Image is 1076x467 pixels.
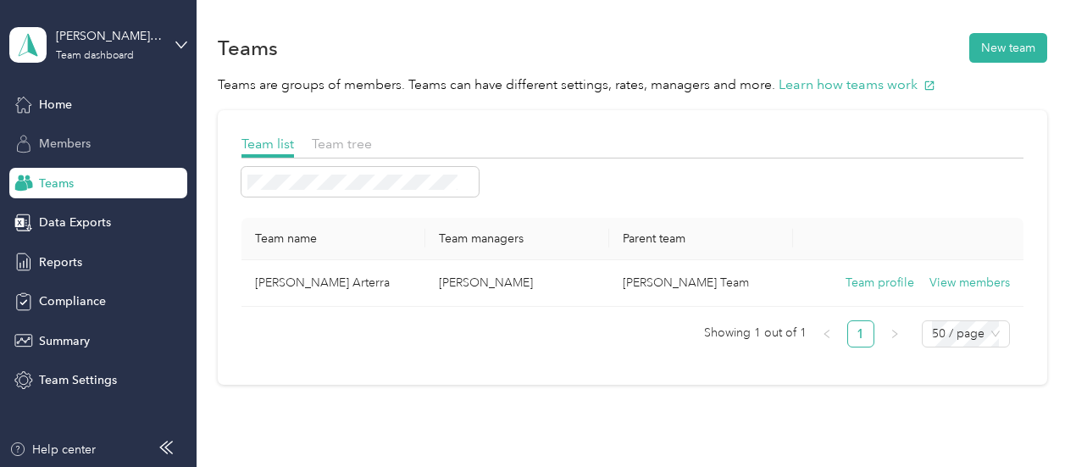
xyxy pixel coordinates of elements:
span: Summary [39,332,90,350]
li: 1 [847,320,874,347]
h1: Teams [218,39,278,57]
span: Teams [39,175,74,192]
span: Reports [39,253,82,271]
span: Members [39,135,91,153]
button: Help center [9,441,96,459]
button: Learn how teams work [779,75,935,96]
li: Previous Page [813,320,840,347]
p: Teams are groups of members. Teams can have different settings, rates, managers and more. [218,75,1047,96]
td: Julia Schumacher Arterra [241,260,425,307]
span: Team tree [312,136,372,152]
div: Team dashboard [56,51,134,61]
th: Team managers [425,218,609,260]
th: Parent team [609,218,793,260]
li: Next Page [881,320,908,347]
iframe: Everlance-gr Chat Button Frame [981,372,1076,467]
a: 1 [848,321,874,347]
p: [PERSON_NAME] [439,274,596,292]
th: Team name [241,218,425,260]
span: Compliance [39,292,106,310]
span: left [822,329,832,339]
button: right [881,320,908,347]
span: right [890,329,900,339]
span: Showing 1 out of 1 [704,320,807,346]
td: Sharan Rai Team [609,260,793,307]
button: New team [969,33,1047,63]
span: Team list [241,136,294,152]
span: 50 / page [932,321,1000,347]
span: Home [39,96,72,114]
div: [PERSON_NAME] Arterra [56,27,162,45]
button: View members [929,274,1010,292]
button: left [813,320,840,347]
span: Team Settings [39,371,117,389]
button: Team profile [846,274,914,292]
div: Page Size [922,320,1010,347]
span: Data Exports [39,214,111,231]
